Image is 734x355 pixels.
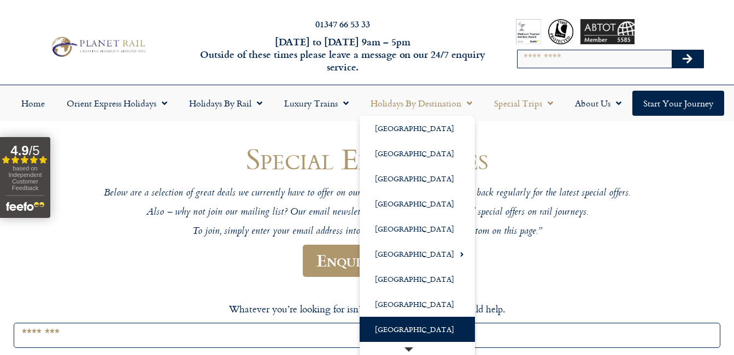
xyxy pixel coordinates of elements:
a: Holidays by Destination [360,91,483,116]
a: [GEOGRAPHIC_DATA] [360,241,475,267]
a: Luxury Trains [273,91,360,116]
a: [GEOGRAPHIC_DATA] [360,216,475,241]
a: Holidays by Rail [178,91,273,116]
h6: [DATE] to [DATE] 9am – 5pm Outside of these times please leave a message on our 24/7 enquiry serv... [198,35,486,74]
a: Home [10,91,56,116]
a: Orient Express Holidays [56,91,178,116]
a: About Us [564,91,632,116]
a: Start your Journey [632,91,724,116]
a: [GEOGRAPHIC_DATA] [360,116,475,141]
a: [GEOGRAPHIC_DATA] [360,292,475,317]
a: [GEOGRAPHIC_DATA] [360,166,475,191]
nav: Menu [5,91,729,116]
img: Planet Rail Train Holidays Logo [48,34,148,59]
p: To join, simply enter your email address into the subscription box at the bottom on this page.” [39,226,695,238]
button: Search [672,50,703,68]
p: Whatever you’re looking for isn’t here. Perhaps a search would help. [14,302,720,316]
a: [GEOGRAPHIC_DATA] [360,267,475,292]
a: 01347 66 53 33 [315,17,370,30]
a: [GEOGRAPHIC_DATA] [360,317,475,342]
a: [GEOGRAPHIC_DATA] [360,191,475,216]
a: [GEOGRAPHIC_DATA] [360,141,475,166]
a: Enquire Now [303,245,431,277]
a: Special Trips [483,91,564,116]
